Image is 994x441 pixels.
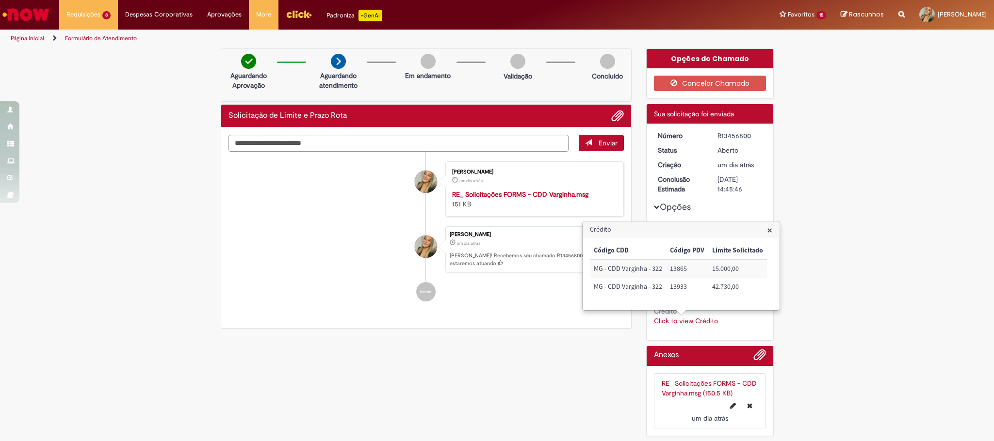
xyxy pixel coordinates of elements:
[717,160,754,169] span: um dia atrás
[938,10,987,18] span: [PERSON_NAME]
[592,71,623,81] p: Concluído
[666,278,708,296] td: Código PDV: 13933
[717,131,763,141] div: R13456800
[654,110,734,118] span: Sua solicitação foi enviada
[579,135,624,151] button: Enviar
[102,11,111,19] span: 8
[816,11,826,19] span: 15
[708,260,767,278] td: Limite Solicitado: 15.000,00
[654,316,718,325] a: Click to view Crédito
[654,351,679,360] h2: Anexos
[504,71,532,81] p: Validação
[753,348,766,366] button: Adicionar anexos
[590,242,666,260] th: Código CDD
[654,76,766,91] button: Cancelar Chamado
[647,49,773,68] div: Opções do Chamado
[767,223,772,236] span: ×
[510,54,525,69] img: img-circle-grey.png
[717,174,763,194] div: [DATE] 14:45:46
[405,71,451,80] p: Em andamento
[228,135,569,152] textarea: Digite sua mensagem aqui...
[11,34,44,42] a: Página inicial
[415,236,437,258] div: Maisa Helena Mancini
[692,414,728,423] time: 28/08/2025 10:45:40
[421,54,436,69] img: img-circle-grey.png
[457,240,480,246] time: 28/08/2025 10:45:42
[241,54,256,69] img: check-circle-green.png
[459,178,483,184] time: 28/08/2025 10:45:40
[358,10,382,21] p: +GenAi
[724,398,742,413] button: Editar nome de arquivo RE_ Solicitações FORMS - CDD Varginha.msg
[7,30,655,47] ul: Trilhas de página
[651,145,710,155] dt: Status
[708,278,767,296] td: Limite Solicitado: 42.730,00
[450,252,619,267] p: [PERSON_NAME]! Recebemos seu chamado R13456800 e em breve estaremos atuando.
[582,221,780,311] div: Crédito
[692,414,728,423] span: um dia atrás
[841,10,884,19] a: Rascunhos
[590,260,666,278] td: Código CDD: MG - CDD Varginha - 322
[788,10,815,19] span: Favoritos
[708,242,767,260] th: Limite Solicitado
[65,34,137,42] a: Formulário de Atendimento
[590,278,666,296] td: Código CDD: MG - CDD Varginha - 322
[1,5,51,24] img: ServiceNow
[849,10,884,19] span: Rascunhos
[225,71,272,90] p: Aguardando Aprovação
[651,174,710,194] dt: Conclusão Estimada
[651,131,710,141] dt: Número
[452,169,614,175] div: [PERSON_NAME]
[717,145,763,155] div: Aberto
[286,7,312,21] img: click_logo_yellow_360x200.png
[717,160,754,169] time: 28/08/2025 10:45:42
[450,232,619,237] div: [PERSON_NAME]
[207,10,242,19] span: Aprovações
[452,189,614,209] div: 151 KB
[600,54,615,69] img: img-circle-grey.png
[717,160,763,170] div: 28/08/2025 10:45:42
[452,190,588,199] a: RE_ Solicitações FORMS - CDD Varginha.msg
[228,152,624,312] ul: Histórico de tíquete
[66,10,100,19] span: Requisições
[331,54,346,69] img: arrow-next.png
[228,226,624,273] li: Maisa Helena Mancini
[228,111,347,120] h2: Solicitação de Limite e Prazo Rota Histórico de tíquete
[741,398,758,413] button: Excluir RE_ Solicitações FORMS - CDD Varginha.msg
[654,307,677,315] b: Crédito
[767,225,772,235] button: Close
[599,139,618,147] span: Enviar
[326,10,382,21] div: Padroniza
[666,242,708,260] th: Código PDV
[125,10,193,19] span: Despesas Corporativas
[583,222,779,237] h3: Crédito
[256,10,271,19] span: More
[415,171,437,193] div: Maisa Helena Mancini
[457,240,480,246] span: um dia atrás
[662,379,757,397] a: RE_ Solicitações FORMS - CDD Varginha.msg (150.5 KB)
[459,178,483,184] span: um dia atrás
[611,110,624,122] button: Adicionar anexos
[651,160,710,170] dt: Criação
[666,260,708,278] td: Código PDV: 13865
[315,71,362,90] p: Aguardando atendimento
